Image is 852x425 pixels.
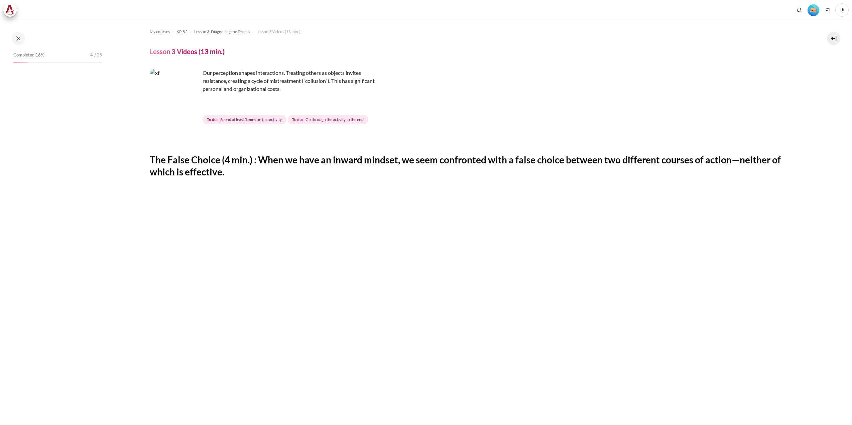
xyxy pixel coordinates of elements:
h2: The False Choice (4 min.) : When we have an inward mindset, we seem confronted with a false choic... [150,154,805,178]
p: Our perception shapes interactions. Treating others as objects invites resistance, creating a cyc... [150,69,384,93]
span: / 25 [94,52,102,58]
a: KR B2 [176,28,188,36]
a: User menu [835,3,849,17]
span: My courses [150,29,170,35]
img: Architeck [5,5,15,15]
a: Lesson 3: Diagnosing the Drama [194,28,250,36]
a: Architeck Architeck [3,3,20,17]
span: Spend at least 5 mins on this activity [220,117,282,123]
nav: Navigation bar [150,26,805,37]
div: Completion requirements for Lesson 3 Videos (13 min.) [203,114,370,126]
span: 4 [90,52,93,58]
strong: To do: [292,117,303,123]
img: Level #1 [808,4,819,16]
a: Level #1 [805,4,822,16]
span: Completed 16% [13,52,44,58]
div: Show notification window with no new notifications [794,5,804,15]
strong: To do: [207,117,218,123]
a: My courses [150,28,170,36]
span: Lesson 3 Videos (13 min.) [256,29,300,35]
img: xf [150,69,200,119]
a: Lesson 3 Videos (13 min.) [256,28,300,36]
button: Languages [823,5,833,15]
span: JK [835,3,849,17]
h4: Lesson 3 Videos (13 min.) [150,47,225,56]
span: Lesson 3: Diagnosing the Drama [194,29,250,35]
span: Go through the activity to the end [306,117,364,123]
span: KR B2 [176,29,188,35]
